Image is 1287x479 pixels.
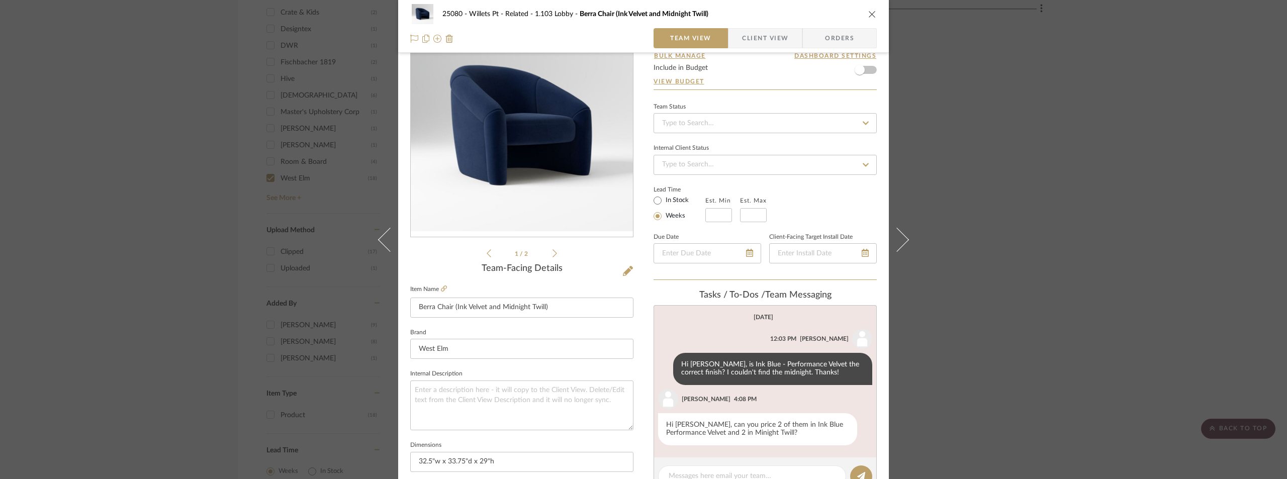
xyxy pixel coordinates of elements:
[664,212,685,221] label: Weeks
[410,298,633,318] input: Enter Item Name
[410,285,447,294] label: Item Name
[524,251,529,257] span: 2
[654,243,761,263] input: Enter Due Date
[654,51,706,60] button: Bulk Manage
[515,251,520,257] span: 1
[654,113,877,133] input: Type to Search…
[411,25,633,231] img: 8a236fc9-aa5b-466c-8a71-5bf8761a10d9_436x436.jpg
[814,28,865,48] span: Orders
[670,28,711,48] span: Team View
[654,77,877,85] a: View Budget
[699,291,765,300] span: Tasks / To-Dos /
[658,389,678,409] img: user_avatar.png
[868,10,877,19] button: close
[769,243,877,263] input: Enter Install Date
[794,51,877,60] button: Dashboard Settings
[654,105,686,110] div: Team Status
[410,330,426,335] label: Brand
[410,443,441,448] label: Dimensions
[742,28,788,48] span: Client View
[769,235,853,240] label: Client-Facing Target Install Date
[410,371,463,376] label: Internal Description
[654,290,877,301] div: team Messaging
[410,4,434,24] img: 8a236fc9-aa5b-466c-8a71-5bf8761a10d9_48x40.jpg
[654,185,705,194] label: Lead Time
[520,251,524,257] span: /
[770,334,796,343] div: 12:03 PM
[445,35,453,43] img: Remove from project
[410,263,633,274] div: Team-Facing Details
[658,413,857,445] div: Hi [PERSON_NAME], can you price 2 of them in Ink Blue Performance Velvet and 2 in Minight Twill?
[800,334,849,343] div: [PERSON_NAME]
[535,11,580,18] span: 1.103 Lobby
[754,314,773,321] div: [DATE]
[654,155,877,175] input: Type to Search…
[580,11,708,18] span: Berra Chair (Ink Velvet and Midnight Twill)
[654,194,705,222] mat-radio-group: Select item type
[673,353,872,385] div: Hi [PERSON_NAME], is Ink Blue - Performance Velvet the correct finish? I couldn't find the midnig...
[410,452,633,472] input: Enter the dimensions of this item
[654,235,679,240] label: Due Date
[705,197,731,204] label: Est. Min
[852,329,872,349] img: user_avatar.png
[442,11,535,18] span: 25080 - Willets Pt - Related
[740,197,767,204] label: Est. Max
[682,395,730,404] div: [PERSON_NAME]
[411,19,633,237] div: 0
[654,146,709,151] div: Internal Client Status
[734,395,757,404] div: 4:08 PM
[664,196,689,205] label: In Stock
[410,339,633,359] input: Enter Brand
